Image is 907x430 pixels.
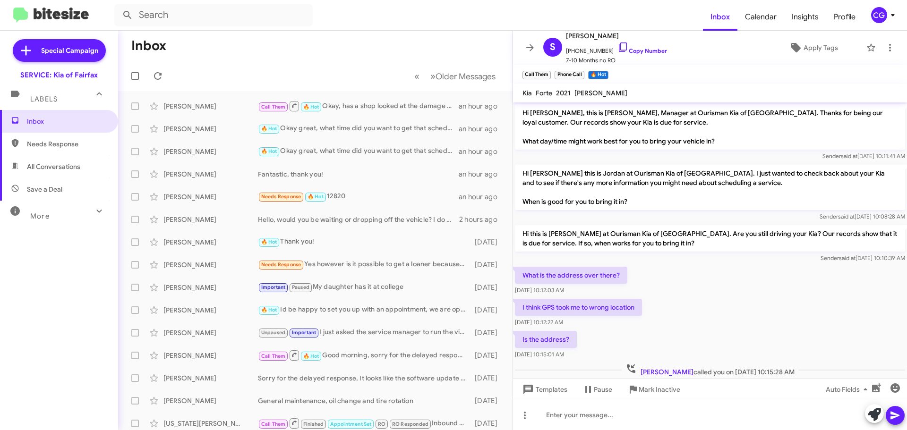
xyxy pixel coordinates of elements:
span: 🔥 Hot [303,104,319,110]
div: [PERSON_NAME] [163,215,258,224]
span: [PERSON_NAME] [566,30,667,42]
span: [DATE] 10:12:03 AM [515,287,564,294]
div: 12820 [258,191,459,202]
span: 🔥 Hot [303,353,319,359]
span: 🔥 Hot [261,148,277,154]
div: Sorry for the delayed response, It looks like the software update is the only open recall at the ... [258,373,470,383]
p: What is the address over there? [515,267,627,284]
span: Call Them [261,421,286,427]
div: an hour ago [459,101,505,111]
div: [DATE] [470,419,505,428]
div: [DATE] [470,396,505,405]
div: [PERSON_NAME] [163,169,258,179]
div: [DATE] [470,351,505,360]
div: [DATE] [470,237,505,247]
button: Previous [409,67,425,86]
button: Next [425,67,501,86]
div: [PERSON_NAME] [163,305,258,315]
span: Save a Deal [27,185,62,194]
div: Fantastic, thank you! [258,169,459,179]
a: Calendar [737,3,784,31]
span: Call Them [261,104,286,110]
div: Id be happy to set you up with an appointment, we are open [DATE] through [DATE] and generally sc... [258,304,470,315]
span: Auto Fields [826,381,871,398]
button: CG [863,7,897,23]
div: [PERSON_NAME] [163,373,258,383]
span: 🔥 Hot [261,126,277,132]
span: [DATE] 10:15:01 AM [515,351,564,358]
div: an hour ago [459,147,505,156]
span: Important [261,284,286,290]
div: [DATE] [470,260,505,270]
button: Pause [575,381,620,398]
span: Needs Response [261,194,301,200]
span: Labels [30,95,58,103]
a: Insights [784,3,826,31]
div: [PERSON_NAME] [163,192,258,202]
p: I think GPS took me to wrong location [515,299,642,316]
button: Auto Fields [818,381,879,398]
div: [PERSON_NAME] [163,396,258,405]
span: Kia [522,89,532,97]
span: [PERSON_NAME] [641,368,693,376]
nav: Page navigation example [409,67,501,86]
span: Sender [DATE] 10:08:28 AM [820,213,905,220]
h1: Inbox [131,38,166,53]
p: Hi [PERSON_NAME] this is Jordan at Ourisman Kia of [GEOGRAPHIC_DATA]. I just wanted to check back... [515,165,905,210]
span: Special Campaign [41,46,98,55]
div: [PERSON_NAME] [163,101,258,111]
span: Pause [594,381,612,398]
small: Phone Call [555,71,584,79]
div: Thank you! [258,236,470,247]
div: Good morning, sorry for the delayed response, I saw that you called in, did someone help you or d... [258,349,470,361]
span: Finished [303,421,324,427]
small: Call Them [522,71,551,79]
div: My daughter has it at college [258,282,470,293]
div: CG [871,7,887,23]
span: All Conversations [27,162,80,171]
span: Forte [536,89,552,97]
span: Appointment Set [330,421,372,427]
div: [PERSON_NAME] [163,283,258,292]
span: « [414,70,419,82]
div: General maintenance, oil change and tire rotation [258,396,470,405]
a: Inbox [703,3,737,31]
span: Call Them [261,353,286,359]
span: S [550,40,556,55]
div: an hour ago [459,169,505,179]
span: [PERSON_NAME] [574,89,627,97]
div: [PERSON_NAME] [163,237,258,247]
div: [PERSON_NAME] [163,260,258,270]
span: Sender [DATE] 10:11:41 AM [822,152,905,160]
span: Needs Response [261,261,301,268]
span: 🔥 Hot [261,239,277,245]
div: SERVICE: Kia of Fairfax [20,70,98,80]
div: 2 hours ago [459,215,505,224]
span: Older Messages [436,71,496,82]
span: said at [841,152,857,160]
span: said at [839,254,856,261]
p: Hi this is [PERSON_NAME] at Ourisman Kia of [GEOGRAPHIC_DATA]. Are you still driving your Kia? Ou... [515,225,905,252]
div: I just asked the service manager to run the vin n umber for potential recalls and he advised me t... [258,327,470,338]
div: an hour ago [459,124,505,134]
input: Search [114,4,313,26]
div: [PERSON_NAME] [163,124,258,134]
span: Templates [521,381,567,398]
div: [DATE] [470,283,505,292]
button: Apply Tags [765,39,862,56]
div: Okay great, what time did you want to get that scheduled? We generally have availability between ... [258,146,459,157]
a: Special Campaign [13,39,106,62]
div: [DATE] [470,305,505,315]
p: Hi [PERSON_NAME], this is [PERSON_NAME], Manager at Ourisman Kia of [GEOGRAPHIC_DATA]. Thanks for... [515,104,905,150]
span: » [430,70,436,82]
span: 7-10 Months no RO [566,56,667,65]
div: [PERSON_NAME] [163,328,258,337]
span: Mark Inactive [639,381,680,398]
a: Profile [826,3,863,31]
button: Templates [513,381,575,398]
div: [PERSON_NAME] [163,147,258,156]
